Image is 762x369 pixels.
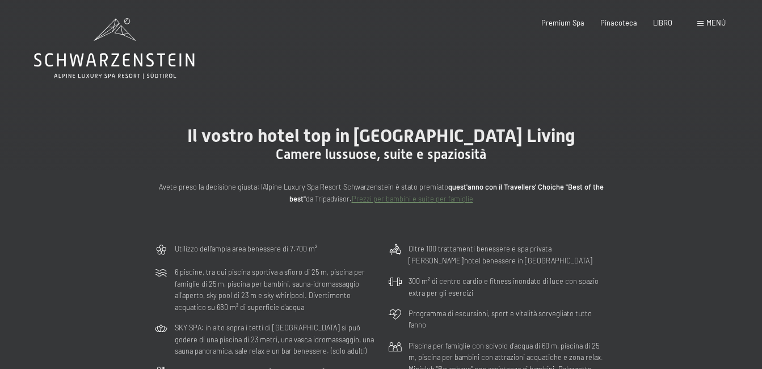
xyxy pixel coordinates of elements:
[289,182,604,203] strong: quest'anno con il Travellers' Choiche "Best of the best"
[175,266,374,313] p: 6 piscine, tra cui piscina sportiva a sfioro di 25 m, piscina per famiglie di 25 m, piscina per b...
[600,18,637,27] a: Pinacoteca
[541,18,584,27] a: Premium Spa
[352,194,473,203] a: Prezzi per bambini e suite per famiglie
[409,243,608,266] p: Oltre 100 trattamenti benessere e spa privata [PERSON_NAME]'hotel benessere in [GEOGRAPHIC_DATA]
[175,243,317,254] p: Utilizzo dell'ampia area benessere di 7.700 m²
[409,308,608,331] p: Programma di escursioni, sport e vitalità sorvegliato tutto l'anno
[409,275,608,299] p: 300 m² di centro cardio e fitness inondato di luce con spazio extra per gli esercizi
[276,146,486,162] span: Camere lussuose, suite e spaziosità
[706,18,726,27] span: Menù
[154,181,608,204] p: Avete preso la decisione giusta: l'Alpine Luxury Spa Resort Schwarzenstein è stato premiato da Tr...
[175,322,374,357] p: SKY SPA: in alto sopra i tetti di [GEOGRAPHIC_DATA] si può godere di una piscina di 23 metri, una...
[187,125,575,146] span: Il vostro hotel top in [GEOGRAPHIC_DATA] Living
[653,18,672,27] a: LIBRO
